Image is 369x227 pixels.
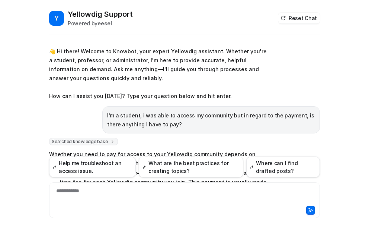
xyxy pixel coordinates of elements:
[49,157,136,177] button: Help me troubleshoot an access issue.
[97,20,112,26] b: eesel
[139,157,243,177] button: What are the best practices for creating topics?
[68,19,133,27] div: Powered by
[68,9,133,19] h2: Yellowdig Support
[49,11,64,26] span: Y
[246,157,320,177] button: Where can I find drafted posts?
[49,138,118,145] span: Searched knowledge base
[278,13,320,23] button: Reset Chat
[49,150,267,168] p: Whether you need to pay for access to your Yellowdig community depends on how your institution ha...
[49,47,267,101] p: 👋 Hi there! Welcome to Knowbot, your expert Yellowdig assistant. Whether you're a student, profes...
[107,111,315,129] p: I'm a student, i was able to access my community but in regard to the payment, is there anything ...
